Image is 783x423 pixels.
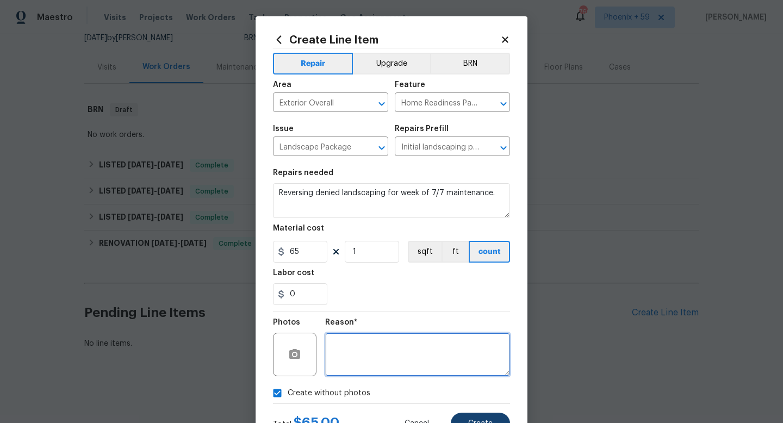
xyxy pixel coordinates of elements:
textarea: Reversing denied landscaping for week of 7/7 maintenance. [273,183,510,218]
button: Repair [273,53,353,74]
h5: Issue [273,125,294,133]
h2: Create Line Item [273,34,500,46]
button: Open [496,96,511,111]
h5: Area [273,81,291,89]
button: Upgrade [353,53,431,74]
button: Open [496,140,511,155]
button: sqft [408,241,442,263]
h5: Feature [395,81,425,89]
button: BRN [430,53,510,74]
h5: Photos [273,319,300,326]
h5: Labor cost [273,269,314,277]
h5: Repairs Prefill [395,125,449,133]
span: Create without photos [288,388,370,399]
button: ft [442,241,469,263]
button: count [469,241,510,263]
h5: Repairs needed [273,169,333,177]
button: Open [374,140,389,155]
button: Open [374,96,389,111]
h5: Material cost [273,225,324,232]
h5: Reason* [325,319,357,326]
